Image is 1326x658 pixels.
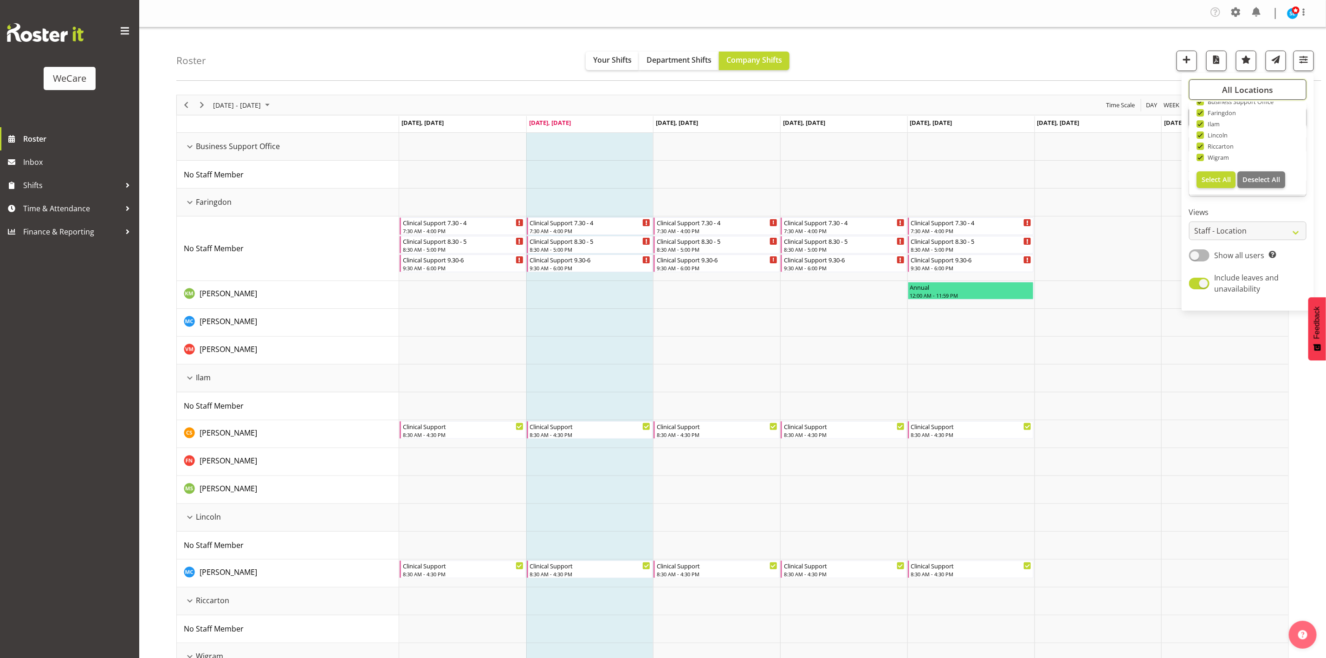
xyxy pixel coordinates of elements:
div: 8:30 AM - 4:30 PM [784,431,905,438]
button: Time Scale [1105,99,1137,111]
h4: Roster [176,55,206,66]
span: Wigram [1204,154,1229,161]
div: Clinical Support [657,422,777,431]
div: 9:30 AM - 6:00 PM [403,264,524,272]
a: No Staff Member [184,243,244,254]
span: [DATE], [DATE] [401,118,444,127]
div: WeCare [53,72,86,85]
div: Clinical Support [911,422,1032,431]
div: Clinical Support 7.30 - 4 [784,218,905,227]
div: Annual [910,282,1032,292]
div: Catherine Stewart"s event - Clinical Support Begin From Wednesday, September 3, 2025 at 8:30:00 A... [653,421,780,439]
span: [DATE], [DATE] [529,118,571,127]
span: [DATE], [DATE] [910,118,952,127]
span: Ilam [196,372,211,383]
td: Faringdon resource [177,189,399,216]
button: Highlight an important date within the roster. [1236,51,1256,71]
div: Previous [178,95,194,115]
div: No Staff Member"s event - Clinical Support 9.30-6 Begin From Thursday, September 4, 2025 at 9:30:... [781,254,907,272]
button: Department Shifts [639,52,719,70]
div: 8:30 AM - 4:30 PM [530,431,651,438]
div: 9:30 AM - 6:00 PM [530,264,651,272]
td: Kishendri Moodley resource [177,281,399,309]
img: help-xxl-2.png [1298,630,1307,639]
span: Your Shifts [593,55,632,65]
div: Clinical Support 8.30 - 5 [403,236,524,246]
div: Clinical Support [784,561,905,570]
td: No Staff Member resource [177,532,399,560]
td: Catherine Stewart resource [177,420,399,448]
img: sarah-lamont10911.jpg [1287,8,1298,19]
div: Clinical Support 9.30-6 [784,255,905,264]
span: Faringdon [1204,109,1236,117]
span: Finance & Reporting [23,225,121,239]
span: All Locations [1222,84,1273,95]
div: Clinical Support [530,422,651,431]
span: [PERSON_NAME] [200,344,257,354]
span: Feedback [1313,306,1321,339]
div: Clinical Support [911,561,1032,570]
div: No Staff Member"s event - Clinical Support 9.30-6 Begin From Wednesday, September 3, 2025 at 9:30... [653,254,780,272]
div: Kishendri Moodley"s event - Annual Begin From Friday, September 5, 2025 at 12:00:00 AM GMT+12:00 ... [908,282,1034,300]
span: Inbox [23,155,135,169]
span: Ilam [1204,120,1220,128]
span: Deselect All [1242,175,1280,184]
div: No Staff Member"s event - Clinical Support 9.30-6 Begin From Tuesday, September 2, 2025 at 9:30:0... [527,254,653,272]
div: 8:30 AM - 4:30 PM [911,570,1032,578]
span: Shifts [23,178,121,192]
div: Clinical Support 9.30-6 [657,255,777,264]
div: 8:30 AM - 4:30 PM [403,431,524,438]
div: 12:00 AM - 11:59 PM [910,292,1032,299]
div: 7:30 AM - 4:00 PM [530,227,651,235]
span: Roster [23,132,135,146]
div: No Staff Member"s event - Clinical Support 8.30 - 5 Begin From Wednesday, September 3, 2025 at 8:... [653,236,780,254]
span: [PERSON_NAME] [200,288,257,299]
span: Time Scale [1105,99,1136,111]
span: Lincoln [1204,131,1228,139]
a: [PERSON_NAME] [200,288,257,299]
span: [PERSON_NAME] [200,456,257,466]
div: No Staff Member"s event - Clinical Support 9.30-6 Begin From Friday, September 5, 2025 at 9:30:00... [908,254,1034,272]
span: Business Support Office [196,141,280,152]
button: Deselect All [1237,171,1285,188]
button: Filter Shifts [1294,51,1314,71]
div: Mary Childs"s event - Clinical Support Begin From Monday, September 1, 2025 at 8:30:00 AM GMT+12:... [400,560,526,578]
div: Clinical Support 7.30 - 4 [403,218,524,227]
span: Day [1145,99,1158,111]
div: 8:30 AM - 4:30 PM [911,431,1032,438]
div: Catherine Stewart"s event - Clinical Support Begin From Friday, September 5, 2025 at 8:30:00 AM G... [908,421,1034,439]
div: 8:30 AM - 4:30 PM [784,570,905,578]
button: Timeline Day [1145,99,1159,111]
div: No Staff Member"s event - Clinical Support 9.30-6 Begin From Monday, September 1, 2025 at 9:30:00... [400,254,526,272]
button: Your Shifts [586,52,639,70]
div: Clinical Support 8.30 - 5 [657,236,777,246]
div: Clinical Support 9.30-6 [530,255,651,264]
span: No Staff Member [184,243,244,254]
div: 9:30 AM - 6:00 PM [784,264,905,272]
div: No Staff Member"s event - Clinical Support 7.30 - 4 Begin From Monday, September 1, 2025 at 7:30:... [400,217,526,235]
td: Firdous Naqvi resource [177,448,399,476]
img: Rosterit website logo [7,23,84,42]
div: 8:30 AM - 4:30 PM [657,431,777,438]
span: [PERSON_NAME] [200,316,257,326]
div: Clinical Support 8.30 - 5 [911,236,1032,246]
td: No Staff Member resource [177,216,399,281]
td: Riccarton resource [177,587,399,615]
td: Mary Childs resource [177,560,399,587]
a: No Staff Member [184,169,244,180]
span: [DATE], [DATE] [783,118,825,127]
td: Mary Childs resource [177,309,399,337]
div: 8:30 AM - 4:30 PM [530,570,651,578]
div: Clinical Support 8.30 - 5 [530,236,651,246]
a: No Staff Member [184,400,244,411]
a: [PERSON_NAME] [200,316,257,327]
div: 8:30 AM - 5:00 PM [911,246,1032,253]
div: 7:30 AM - 4:00 PM [403,227,524,235]
div: No Staff Member"s event - Clinical Support 8.30 - 5 Begin From Thursday, September 4, 2025 at 8:3... [781,236,907,254]
button: Timeline Week [1162,99,1181,111]
div: No Staff Member"s event - Clinical Support 8.30 - 5 Begin From Friday, September 5, 2025 at 8:30:... [908,236,1034,254]
div: No Staff Member"s event - Clinical Support 7.30 - 4 Begin From Wednesday, September 3, 2025 at 7:... [653,217,780,235]
span: Week [1163,99,1180,111]
td: Lincoln resource [177,504,399,532]
div: Mary Childs"s event - Clinical Support Begin From Thursday, September 4, 2025 at 8:30:00 AM GMT+1... [781,560,907,578]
